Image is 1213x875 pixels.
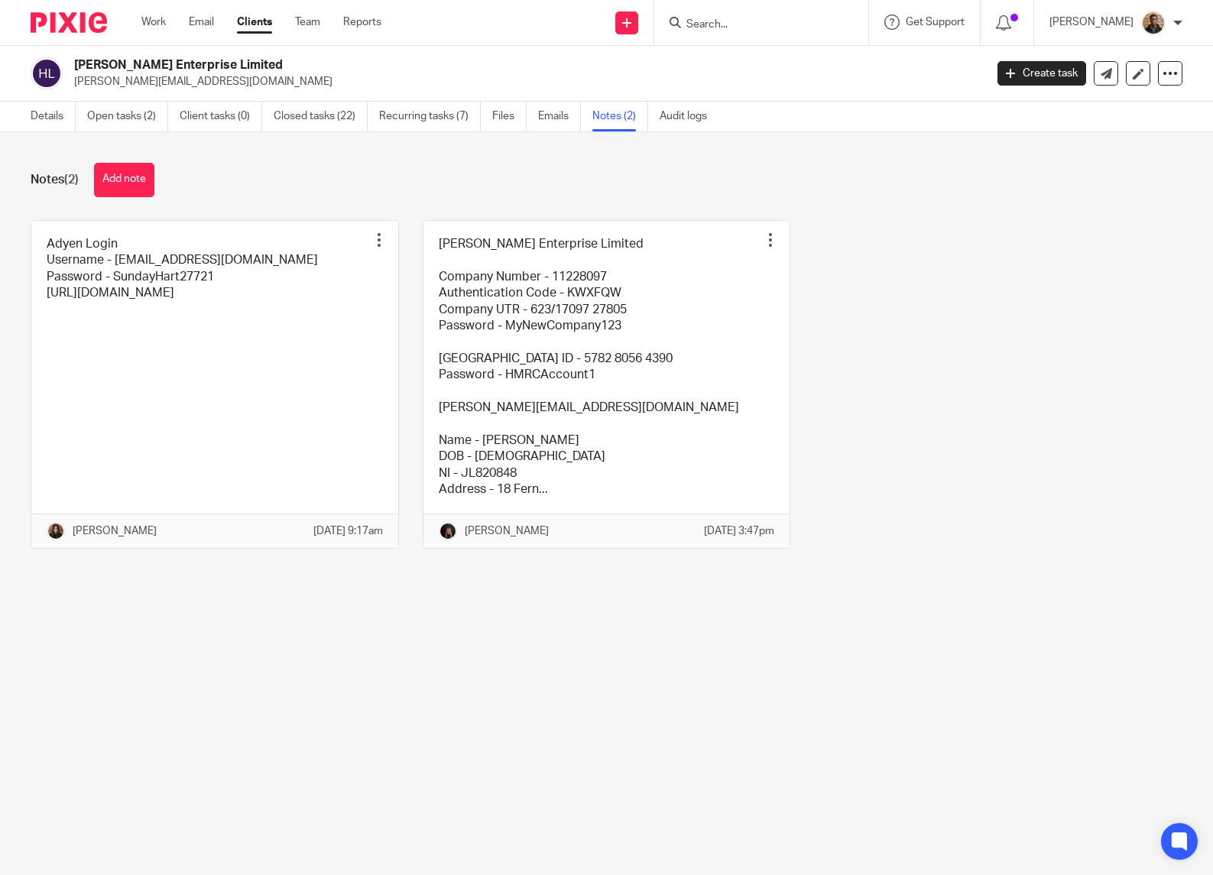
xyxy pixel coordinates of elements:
h2: [PERSON_NAME] Enterprise Limited [74,57,794,73]
a: Client tasks (0) [180,102,262,131]
input: Search [685,18,822,32]
a: Email [189,15,214,30]
a: Recurring tasks (7) [379,102,481,131]
a: Clients [237,15,272,30]
a: Open tasks (2) [87,102,168,131]
p: [PERSON_NAME] [73,523,157,539]
p: [DATE] 3:47pm [704,523,774,539]
span: Get Support [906,17,965,28]
a: Closed tasks (22) [274,102,368,131]
img: 455A9867.jpg [439,522,457,540]
p: [PERSON_NAME][EMAIL_ADDRESS][DOMAIN_NAME] [74,74,975,89]
a: Create task [997,61,1086,86]
a: Details [31,102,76,131]
img: Pixie [31,12,107,33]
img: Headshot.jpg [47,522,65,540]
img: svg%3E [31,57,63,89]
a: Files [492,102,527,131]
a: Work [141,15,166,30]
a: Audit logs [660,102,718,131]
a: Reports [343,15,381,30]
img: WhatsApp%20Image%202025-04-23%20.jpg [1141,11,1166,35]
a: Team [295,15,320,30]
button: Add note [94,163,154,197]
p: [PERSON_NAME] [465,523,549,539]
p: [DATE] 9:17am [313,523,383,539]
p: [PERSON_NAME] [1049,15,1134,30]
a: Notes (2) [592,102,648,131]
h1: Notes [31,172,79,188]
a: Emails [538,102,581,131]
span: (2) [64,173,79,186]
